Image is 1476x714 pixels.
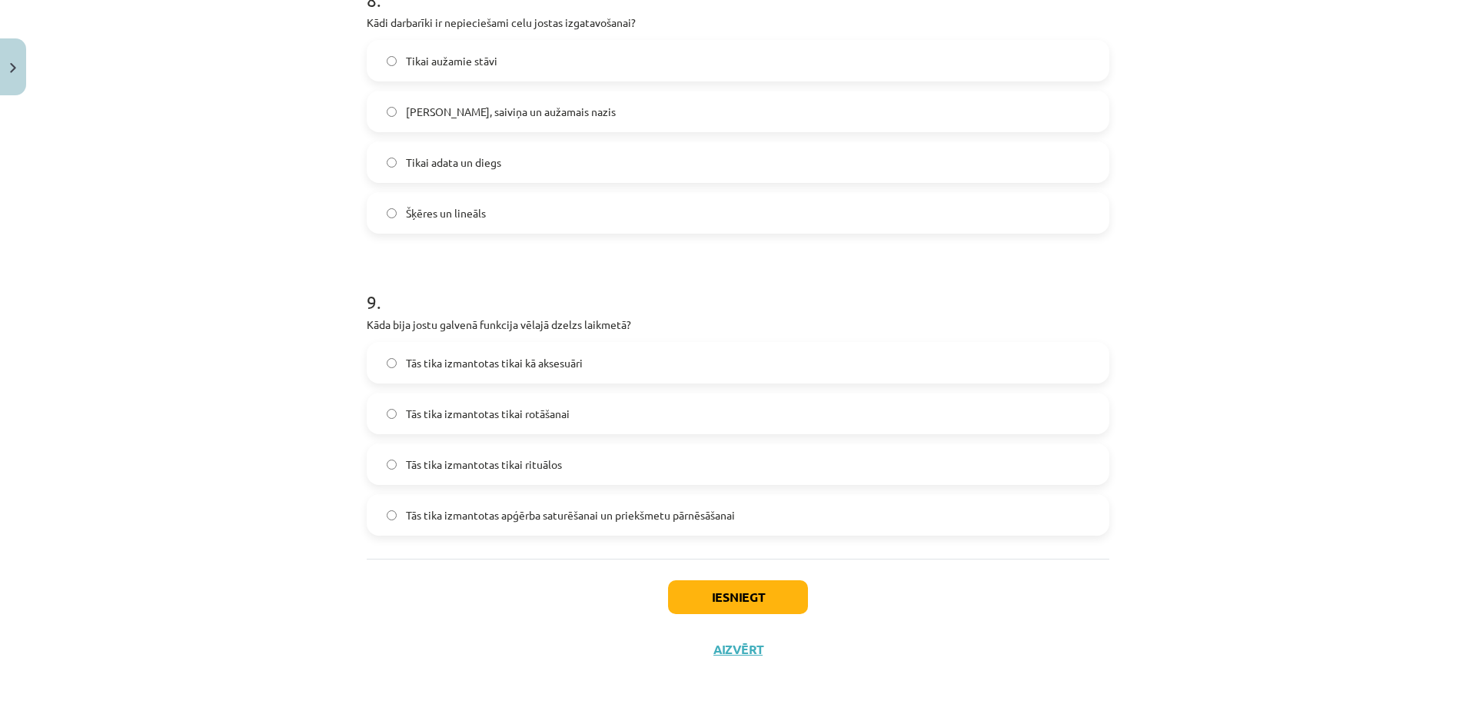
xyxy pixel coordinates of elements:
span: Tikai aužamie stāvi [406,53,497,69]
span: Šķēres un lineāls [406,205,486,221]
input: Tās tika izmantotas apģērba saturēšanai un priekšmetu pārnēsāšanai [387,510,397,520]
span: Tās tika izmantotas tikai kā aksesuāri [406,355,583,371]
h1: 9 . [367,264,1109,312]
span: Tās tika izmantotas tikai rotāšanai [406,406,570,422]
img: icon-close-lesson-0947bae3869378f0d4975bcd49f059093ad1ed9edebbc8119c70593378902aed.svg [10,63,16,73]
input: [PERSON_NAME], saiviņa un aužamais nazis [387,107,397,117]
input: Šķēres un lineāls [387,208,397,218]
span: Tās tika izmantotas tikai rituālos [406,457,562,473]
p: Kāda bija jostu galvenā funkcija vēlajā dzelzs laikmetā? [367,317,1109,333]
input: Tikai aužamie stāvi [387,56,397,66]
span: Tikai adata un diegs [406,154,501,171]
input: Tās tika izmantotas tikai rotāšanai [387,409,397,419]
p: Kādi darbarīki ir nepieciešami celu jostas izgatavošanai? [367,15,1109,31]
input: Tās tika izmantotas tikai rituālos [387,460,397,470]
input: Tikai adata un diegs [387,158,397,168]
span: Tās tika izmantotas apģērba saturēšanai un priekšmetu pārnēsāšanai [406,507,735,523]
button: Iesniegt [668,580,808,614]
span: [PERSON_NAME], saiviņa un aužamais nazis [406,104,616,120]
input: Tās tika izmantotas tikai kā aksesuāri [387,358,397,368]
button: Aizvērt [709,642,767,657]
